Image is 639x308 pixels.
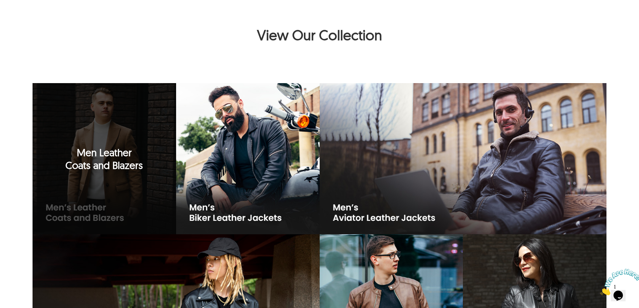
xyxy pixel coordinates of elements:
[32,26,607,47] h2: View Our Collection
[65,159,143,172] div: Coats and Blazers
[77,146,132,159] div: Men Leather
[597,266,639,298] iframe: chat widget
[33,83,176,234] a: Men Leather Coats and Blazers
[3,3,44,29] img: Chat attention grabber
[3,3,5,8] span: 1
